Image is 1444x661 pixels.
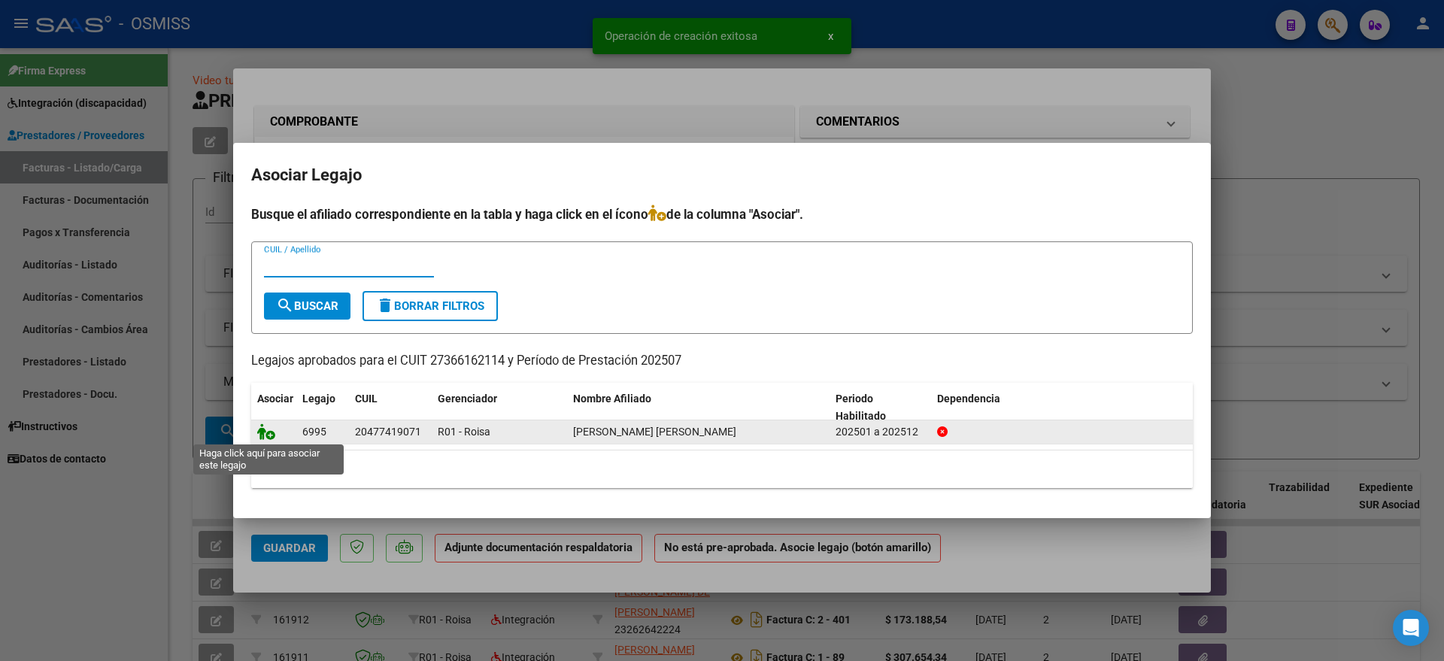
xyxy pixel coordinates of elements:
[257,393,293,405] span: Asociar
[251,352,1193,371] p: Legajos aprobados para el CUIT 27366162114 y Período de Prestación 202507
[296,383,349,432] datatable-header-cell: Legajo
[302,393,335,405] span: Legajo
[302,426,326,438] span: 6995
[567,383,830,432] datatable-header-cell: Nombre Afiliado
[432,383,567,432] datatable-header-cell: Gerenciador
[438,393,497,405] span: Gerenciador
[355,423,421,441] div: 20477419071
[276,296,294,314] mat-icon: search
[264,293,350,320] button: Buscar
[1393,610,1429,646] div: Open Intercom Messenger
[251,161,1193,190] h2: Asociar Legajo
[836,393,886,422] span: Periodo Habilitado
[937,393,1000,405] span: Dependencia
[836,423,925,441] div: 202501 a 202512
[276,299,338,313] span: Buscar
[355,393,378,405] span: CUIL
[376,299,484,313] span: Borrar Filtros
[830,383,931,432] datatable-header-cell: Periodo Habilitado
[573,426,736,438] span: LOPEZ GIUDICE LUCAS MARTIN
[251,205,1193,224] h4: Busque el afiliado correspondiente en la tabla y haga click en el ícono de la columna "Asociar".
[349,383,432,432] datatable-header-cell: CUIL
[376,296,394,314] mat-icon: delete
[931,383,1194,432] datatable-header-cell: Dependencia
[251,383,296,432] datatable-header-cell: Asociar
[573,393,651,405] span: Nombre Afiliado
[363,291,498,321] button: Borrar Filtros
[438,426,490,438] span: R01 - Roisa
[251,450,1193,488] div: 1 registros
